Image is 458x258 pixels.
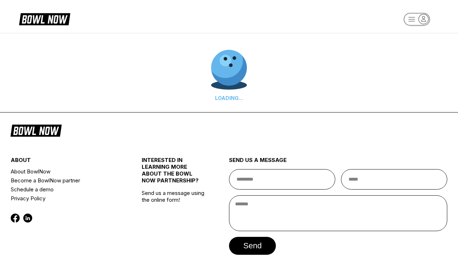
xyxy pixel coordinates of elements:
[142,157,207,190] div: INTERESTED IN LEARNING MORE ABOUT THE BOWL NOW PARTNERSHIP?
[11,167,120,176] a: About BowlNow
[11,176,120,185] a: Become a BowlNow partner
[229,157,447,169] div: send us a message
[11,194,120,203] a: Privacy Policy
[11,157,120,167] div: about
[229,237,276,255] button: send
[11,185,120,194] a: Schedule a demo
[211,95,247,101] div: LOADING...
